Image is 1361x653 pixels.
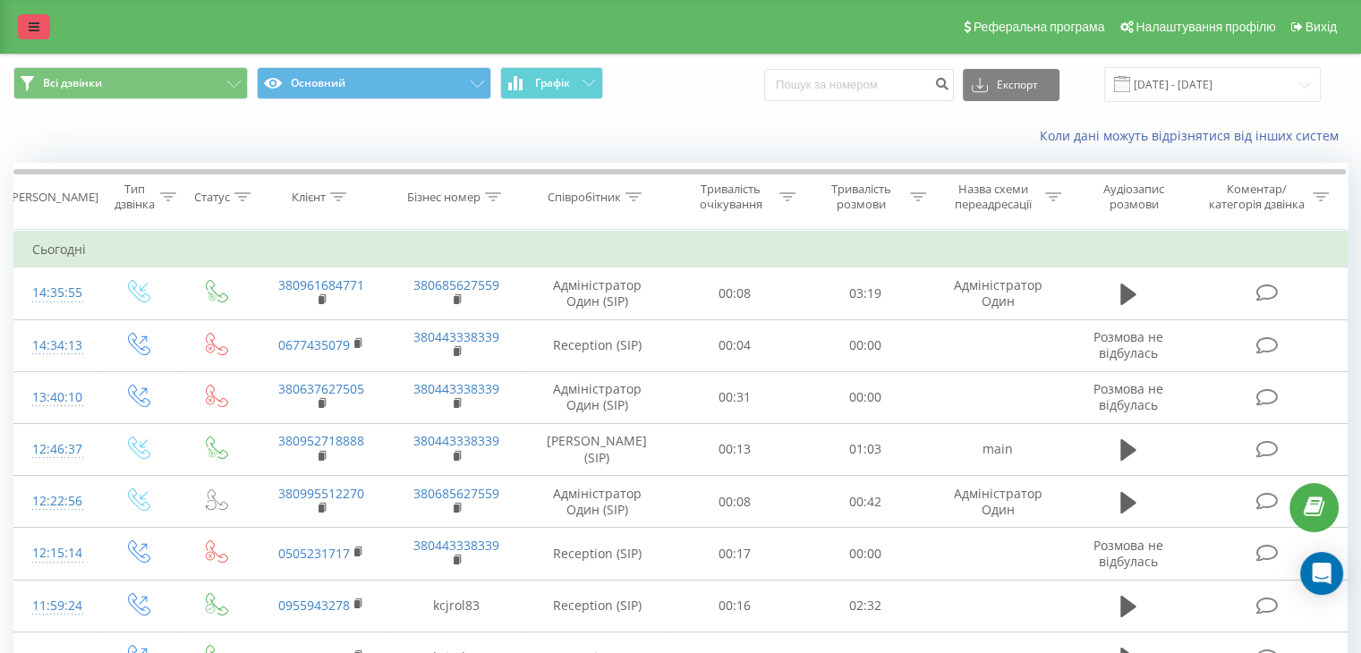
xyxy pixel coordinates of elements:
[670,319,800,371] td: 00:04
[413,380,499,397] a: 380443338339
[278,597,350,614] a: 0955943278
[500,67,603,99] button: Графік
[1204,182,1308,212] div: Коментар/категорія дзвінка
[524,476,670,528] td: Адміністратор Один (SIP)
[407,190,481,205] div: Бізнес номер
[764,69,954,101] input: Пошук за номером
[32,484,80,519] div: 12:22:56
[14,232,1348,267] td: Сьогодні
[670,476,800,528] td: 00:08
[278,545,350,562] a: 0505231717
[670,528,800,580] td: 00:17
[13,67,248,99] button: Всі дзвінки
[278,276,364,293] a: 380961684771
[278,336,350,353] a: 0677435079
[524,528,670,580] td: Reception (SIP)
[1093,537,1163,570] span: Розмова не відбулась
[670,267,800,319] td: 00:08
[292,190,326,205] div: Клієнт
[930,267,1065,319] td: Адміністратор Один
[963,69,1059,101] button: Експорт
[413,276,499,293] a: 380685627559
[816,182,906,212] div: Тривалість розмови
[413,537,499,554] a: 380443338339
[32,276,80,310] div: 14:35:55
[800,423,930,475] td: 01:03
[524,267,670,319] td: Адміністратор Один (SIP)
[524,371,670,423] td: Адміністратор Один (SIP)
[548,190,621,205] div: Співробітник
[670,371,800,423] td: 00:31
[1136,20,1275,34] span: Налаштування профілю
[947,182,1041,212] div: Назва схеми переадресації
[257,67,491,99] button: Основний
[524,319,670,371] td: Reception (SIP)
[930,476,1065,528] td: Адміністратор Один
[278,485,364,502] a: 380995512270
[800,319,930,371] td: 00:00
[388,580,523,632] td: kcjrol83
[974,20,1105,34] span: Реферальна програма
[930,423,1065,475] td: main
[1306,20,1337,34] span: Вихід
[43,76,102,90] span: Всі дзвінки
[32,432,80,467] div: 12:46:37
[524,580,670,632] td: Reception (SIP)
[800,267,930,319] td: 03:19
[413,328,499,345] a: 380443338339
[413,485,499,502] a: 380685627559
[1093,328,1163,361] span: Розмова не відбулась
[32,589,80,623] div: 11:59:24
[32,328,80,363] div: 14:34:13
[278,380,364,397] a: 380637627505
[1093,380,1163,413] span: Розмова не відбулась
[670,423,800,475] td: 00:13
[32,380,80,415] div: 13:40:10
[194,190,230,205] div: Статус
[670,580,800,632] td: 00:16
[800,371,930,423] td: 00:00
[800,580,930,632] td: 02:32
[113,182,155,212] div: Тип дзвінка
[278,432,364,449] a: 380952718888
[524,423,670,475] td: [PERSON_NAME] (SIP)
[413,432,499,449] a: 380443338339
[8,190,98,205] div: [PERSON_NAME]
[686,182,776,212] div: Тривалість очікування
[800,476,930,528] td: 00:42
[535,77,570,89] span: Графік
[1300,552,1343,595] div: Open Intercom Messenger
[1040,127,1348,144] a: Коли дані можуть відрізнятися вiд інших систем
[1082,182,1187,212] div: Аудіозапис розмови
[800,528,930,580] td: 00:00
[32,536,80,571] div: 12:15:14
